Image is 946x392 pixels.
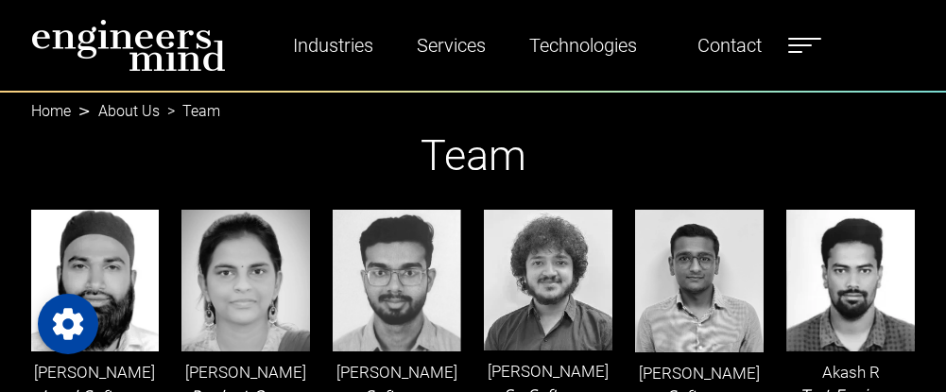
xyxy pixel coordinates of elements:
a: Services [409,24,493,67]
a: Contact [690,24,769,67]
nav: breadcrumb [31,91,916,113]
p: [PERSON_NAME] [333,361,461,385]
a: Industries [285,24,381,67]
p: [PERSON_NAME] [31,361,160,385]
a: Home [31,102,71,120]
p: [PERSON_NAME] [181,361,310,385]
img: leader-img [786,210,915,351]
img: leader-img [181,210,310,352]
img: leader-img [333,210,461,352]
a: Technologies [522,24,645,67]
h1: Team [31,130,916,181]
img: logo [31,19,226,72]
img: leader-img [635,210,764,352]
p: [PERSON_NAME] [484,360,612,384]
li: Team [160,100,220,123]
a: About Us [98,102,160,120]
img: leader-img [484,210,612,351]
p: [PERSON_NAME] [635,362,764,386]
img: leader-img [31,210,160,352]
p: Akash R [786,361,915,385]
